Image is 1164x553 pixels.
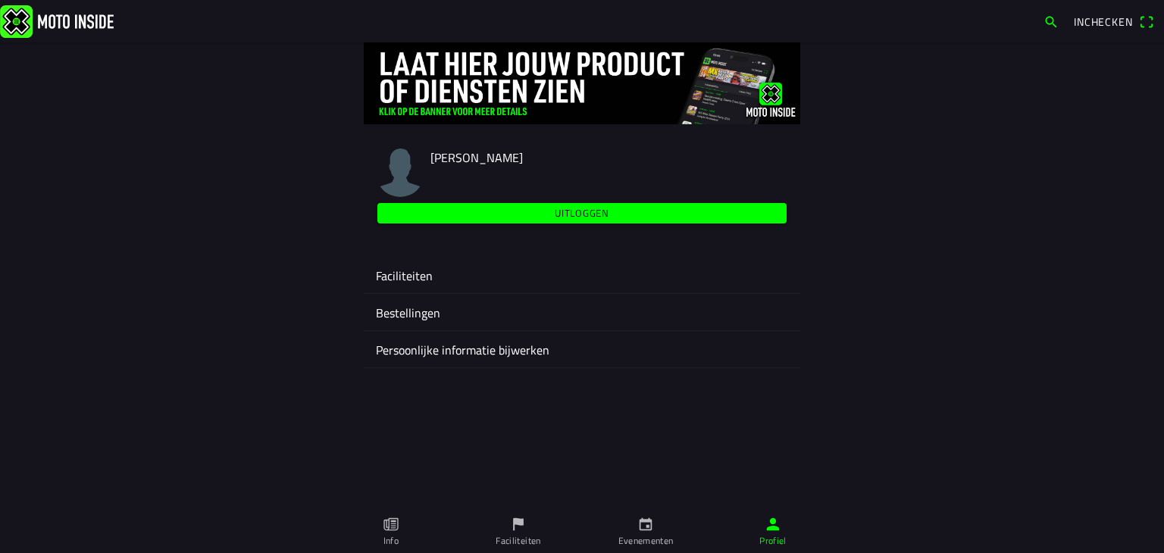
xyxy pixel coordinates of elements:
span: Inchecken [1074,14,1133,30]
ion-label: Profiel [759,534,787,548]
ion-icon: paper [383,516,399,533]
ion-label: Evenementen [618,534,674,548]
ion-label: Faciliteiten [376,267,788,285]
ion-icon: calendar [637,516,654,533]
ion-label: Info [383,534,399,548]
ion-label: Faciliteiten [496,534,540,548]
img: moto-inside-avatar.png [376,148,424,197]
span: [PERSON_NAME] [430,148,523,167]
ion-icon: person [765,516,781,533]
img: 4Lg0uCZZgYSq9MW2zyHRs12dBiEH1AZVHKMOLPl0.jpg [364,42,800,124]
a: search [1036,8,1066,34]
ion-icon: flag [510,516,527,533]
a: Incheckenqr scanner [1066,8,1161,34]
ion-label: Persoonlijke informatie bijwerken [376,341,788,359]
ion-button: Uitloggen [377,203,787,223]
ion-label: Bestellingen [376,304,788,322]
